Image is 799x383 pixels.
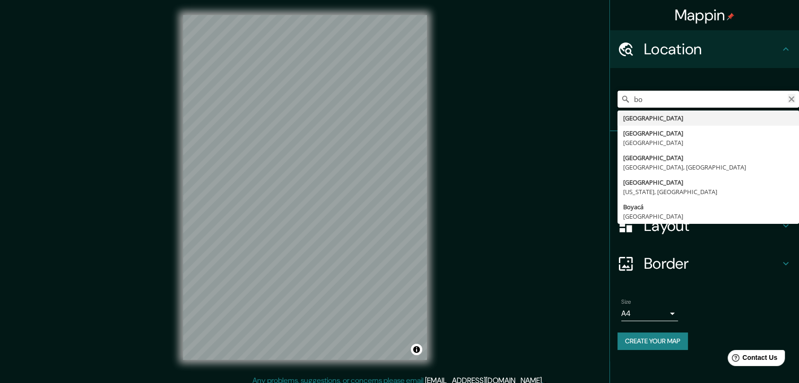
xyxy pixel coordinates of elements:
div: Pins [610,131,799,169]
div: Location [610,30,799,68]
div: [GEOGRAPHIC_DATA] [623,128,793,138]
div: [GEOGRAPHIC_DATA] [623,138,793,147]
div: Style [610,169,799,207]
button: Clear [788,94,795,103]
div: [GEOGRAPHIC_DATA], [GEOGRAPHIC_DATA] [623,162,793,172]
h4: Location [644,40,780,59]
input: Pick your city or area [617,91,799,108]
div: [GEOGRAPHIC_DATA] [623,212,793,221]
div: Boyacá [623,202,793,212]
div: [GEOGRAPHIC_DATA] [623,113,793,123]
button: Create your map [617,332,688,350]
div: [US_STATE], [GEOGRAPHIC_DATA] [623,187,793,196]
button: Toggle attribution [411,344,422,355]
div: [GEOGRAPHIC_DATA] [623,178,793,187]
div: [GEOGRAPHIC_DATA] [623,153,793,162]
h4: Border [644,254,780,273]
canvas: Map [183,15,427,360]
img: pin-icon.png [727,13,734,20]
h4: Layout [644,216,780,235]
label: Size [621,298,631,306]
div: Border [610,245,799,282]
div: A4 [621,306,678,321]
div: Layout [610,207,799,245]
iframe: Help widget launcher [715,346,789,373]
h4: Mappin [675,6,735,25]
